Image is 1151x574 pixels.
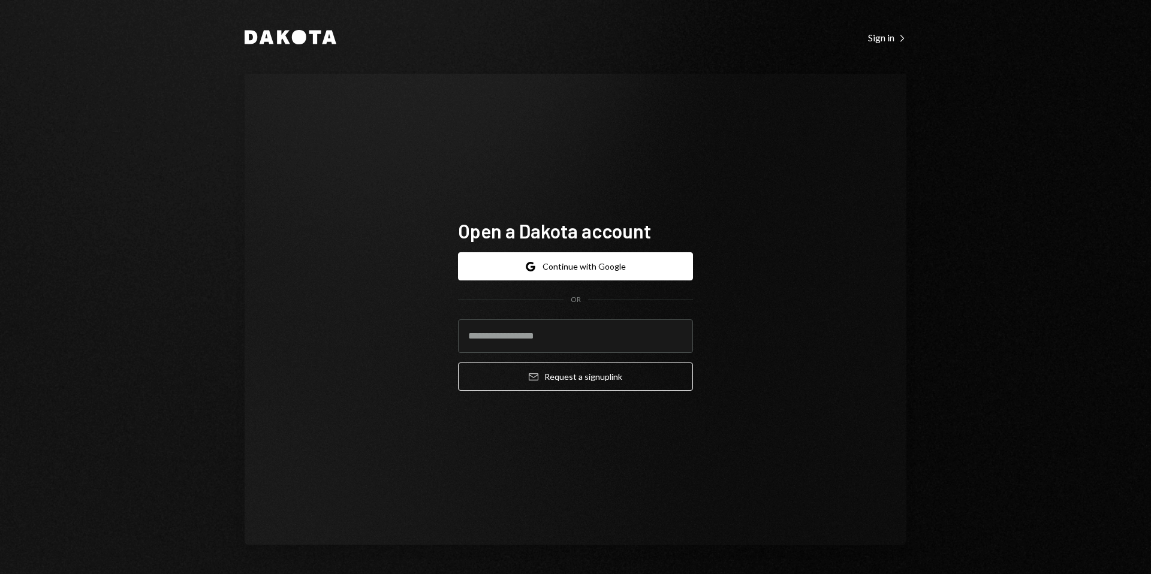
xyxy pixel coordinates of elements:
h1: Open a Dakota account [458,219,693,243]
div: Sign in [868,32,906,44]
button: Request a signuplink [458,362,693,391]
div: OR [571,295,581,305]
a: Sign in [868,31,906,44]
button: Continue with Google [458,252,693,280]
